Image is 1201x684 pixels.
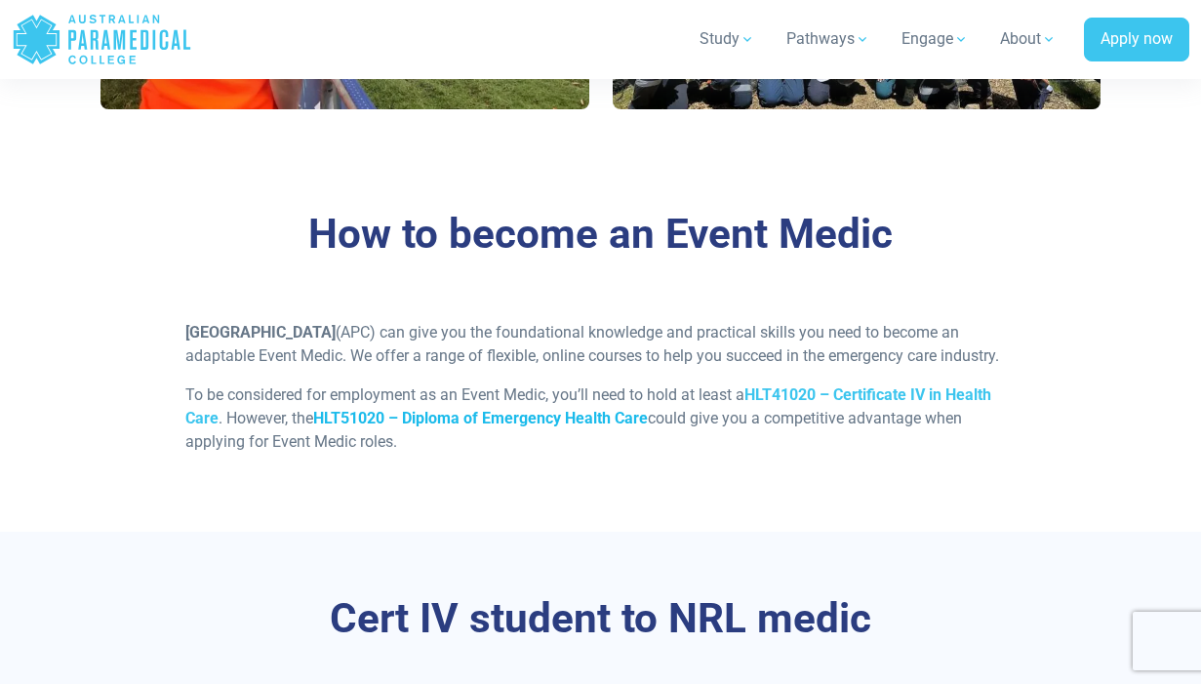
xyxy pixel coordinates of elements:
[775,12,882,66] a: Pathways
[1084,18,1189,62] a: Apply now
[100,210,1101,260] h3: How to become an Event Medic
[988,12,1068,66] a: About
[185,323,336,342] strong: [GEOGRAPHIC_DATA]
[12,8,192,71] a: Australian Paramedical College
[185,383,1016,454] p: To be considered for employment as an Event Medic, you’ll need to hold at least a . However, the ...
[890,12,981,66] a: Engage
[313,409,648,427] a: HLT51020 – Diploma of Emergency Health Care
[100,594,1101,644] h3: Cert IV student to NRL medic
[185,321,1016,368] p: (APC) can give you the foundational knowledge and practical skills you need to become an adaptabl...
[688,12,767,66] a: Study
